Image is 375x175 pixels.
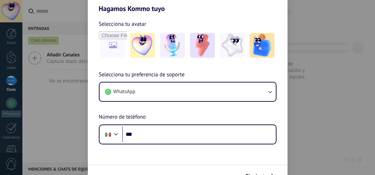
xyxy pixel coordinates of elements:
span: Selecciona tu preferencia de soporte [99,70,185,79]
img: -1.jpeg [130,33,155,58]
div: Mexico: + 52 [102,127,115,142]
img: -2.jpeg [160,33,185,58]
span: WhatsApp [113,88,135,95]
img: -3.jpeg [190,33,215,58]
span: Número de teléfono [99,113,146,122]
img: -4.jpeg [220,33,245,58]
img: -5.jpeg [250,33,274,58]
span: Selecciona tu avatar [99,20,146,29]
button: WhatsApp [100,83,276,101]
